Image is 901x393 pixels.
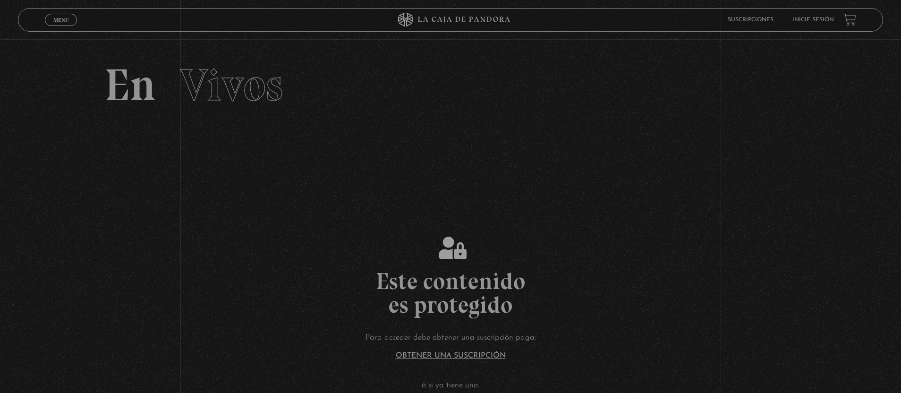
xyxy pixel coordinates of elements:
span: Menu [53,17,69,23]
a: Inicie sesión [792,17,834,23]
span: Vivos [180,58,283,112]
a: Suscripciones [728,17,773,23]
a: View your shopping cart [843,13,856,26]
h2: En [104,63,796,108]
a: Obtener una suscripción [396,352,506,359]
span: Cerrar [50,25,72,31]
